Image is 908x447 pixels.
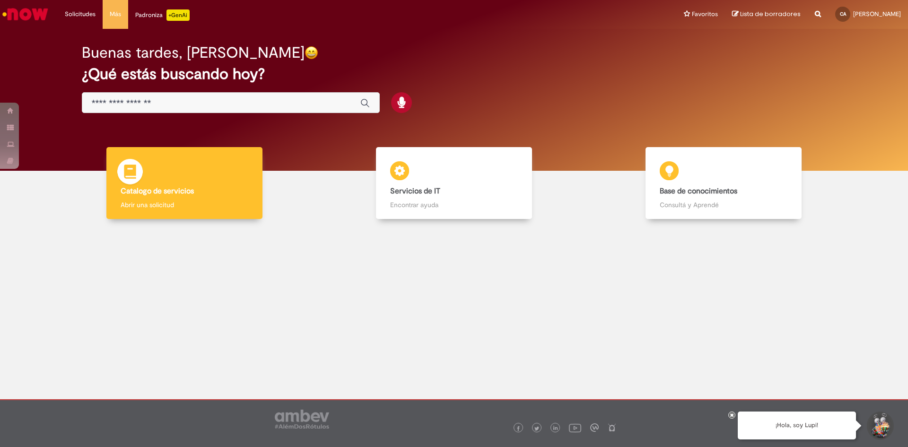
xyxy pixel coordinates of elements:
a: Catalogo de servicios Abrir una solicitud [50,147,319,219]
img: logo_footer_ambev_rotulo_gray.png [275,410,329,429]
button: Iniciar conversación de soporte [865,412,894,440]
h2: ¿Qué estás buscando hoy? [82,66,827,82]
p: Encontrar ayuda [390,200,518,210]
b: Catalogo de servicios [121,186,194,196]
p: +GenAi [166,9,190,21]
img: logo_footer_twitter.png [534,426,539,431]
img: logo_footer_workplace.png [590,423,599,432]
a: Lista de borradores [732,10,801,19]
div: ¡Hola, soy Lupi! [738,412,856,439]
span: Más [110,9,121,19]
p: Consultá y Aprendé [660,200,788,210]
p: Abrir una solicitud [121,200,249,210]
b: Base de conocimientos [660,186,737,196]
span: CA [840,11,846,17]
span: [PERSON_NAME] [853,10,901,18]
a: Base de conocimientos Consultá y Aprendé [589,147,858,219]
img: logo_footer_naosei.png [608,423,616,432]
span: Favoritos [692,9,718,19]
span: Solicitudes [65,9,96,19]
img: logo_footer_youtube.png [569,421,581,434]
div: Padroniza [135,9,190,21]
a: Servicios de IT Encontrar ayuda [319,147,589,219]
b: Servicios de IT [390,186,440,196]
img: ServiceNow [1,5,50,24]
h2: Buenas tardes, [PERSON_NAME] [82,44,305,61]
img: logo_footer_linkedin.png [553,426,558,431]
img: happy-face.png [305,46,318,60]
span: Lista de borradores [740,9,801,18]
img: logo_footer_facebook.png [516,426,521,431]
